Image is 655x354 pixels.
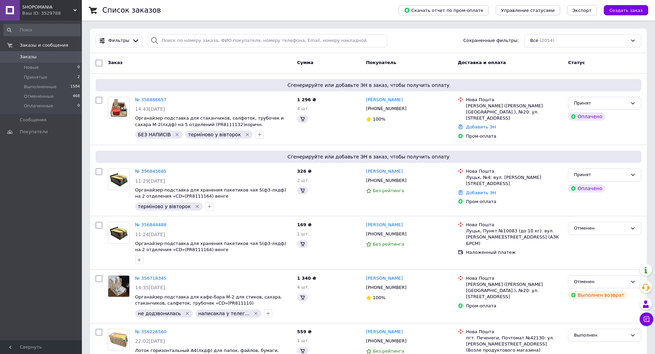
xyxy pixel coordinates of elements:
[135,241,286,252] span: Органайзер-подставка для хранения пакетиков чая S(ф3-лхдф) на 2 отделения «CD»(PR8111164) венге
[373,349,404,354] span: Без рейтинга
[567,5,597,15] button: Экспорт
[135,97,166,102] a: № 356886657
[108,60,122,65] span: Заказ
[108,97,129,118] img: Фото товару
[174,132,180,137] svg: Удалить метку
[108,169,129,190] img: Фото товару
[98,82,639,89] span: Сгенерируйте или добавьте ЭН в заказ, чтобы получить оплату
[138,311,181,316] span: не додзвонилась
[297,338,309,343] span: 1 шт.
[297,97,316,102] span: 1 296 ₴
[198,311,249,316] span: написакла у телег...
[366,329,403,335] a: [PERSON_NAME]
[185,311,190,316] svg: Удалить метку
[366,60,396,65] span: Покупатель
[20,54,37,60] span: Заказы
[366,222,403,228] a: [PERSON_NAME]
[572,8,592,13] span: Экспорт
[366,97,403,103] a: [PERSON_NAME]
[245,132,250,137] svg: Удалить метку
[466,329,563,335] div: Нова Пошта
[365,176,408,185] div: [PHONE_NUMBER]
[297,106,309,111] span: 4 шт.
[70,84,80,90] span: 1584
[135,276,166,281] a: № 356718345
[135,116,284,127] a: Органайзер-подставка для стаканчиков, салфеток, трубочек и сахара М-2(лхдф) на 5 отделений (PR811...
[466,97,563,103] div: Нова Пошта
[373,242,404,247] span: Без рейтинга
[188,132,241,137] span: терміново у вівторок
[102,6,161,14] h1: Список заказов
[135,285,165,290] span: 14:35[DATE]
[597,7,648,13] a: Создать заказ
[297,284,309,290] span: 4 шт.
[135,338,165,344] span: 22:02[DATE]
[24,74,47,80] span: Принятые
[148,34,387,47] input: Поиск по номеру заказа, ФИО покупателя, номеру телефона, Email, номеру накладной
[135,329,166,334] a: № 356226560
[24,64,39,71] span: Новые
[466,190,496,195] a: Добавить ЭН
[3,24,81,36] input: Поиск
[366,168,403,175] a: [PERSON_NAME]
[574,100,627,107] div: Принят
[194,204,200,209] svg: Удалить метку
[108,222,129,243] img: Фото товару
[138,204,191,209] span: терміново у вівторок
[365,337,408,345] div: [PHONE_NUMBER]
[135,187,286,199] a: Органайзер-подставка для хранения пакетиков чая S(ф3-лхдф) на 2 отделения «CD»(PR8111164) венге
[466,303,563,309] div: Пром-оплата
[297,178,309,183] span: 2 шт.
[297,276,316,281] span: 1 340 ₴
[398,5,489,15] button: Скачать отчет по пром-оплате
[466,335,563,354] div: пгт. Печенеги, Почтомат №42130: ул. [PERSON_NAME][STREET_ADDRESS] (Возле продуктового магазина)
[568,184,605,193] div: Оплачено
[466,228,563,247] div: Луцьк, Пункт №10083 (до 10 кг): вул. [PERSON_NAME][STREET_ADDRESS] (АЗК БРСМ)
[466,103,563,122] div: [PERSON_NAME] ([PERSON_NAME][GEOGRAPHIC_DATA].), №20: ул. [STREET_ADDRESS]
[568,291,627,299] div: Выполнен возврат
[366,275,403,282] a: [PERSON_NAME]
[568,60,585,65] span: Статус
[365,230,408,238] div: [PHONE_NUMBER]
[98,153,639,160] span: Сгенерируйте или добавьте ЭН в заказ, чтобы получить оплату
[135,178,165,184] span: 11:29[DATE]
[373,117,385,122] span: 100%
[73,93,80,99] span: 468
[574,171,627,179] div: Принят
[135,232,165,237] span: 11:24[DATE]
[466,281,563,300] div: [PERSON_NAME] ([PERSON_NAME][GEOGRAPHIC_DATA].), №20: ул. [STREET_ADDRESS]
[530,37,538,44] span: Все
[108,168,130,190] a: Фото товару
[135,294,282,306] a: Органайзер-подставка для кафе-бара M-2 для стиков, сахара, стаканчиков, салфеток, трубочек «CD»(P...
[365,283,408,292] div: [PHONE_NUMBER]
[466,222,563,228] div: Нова Пошта
[466,168,563,174] div: Нова Пошта
[77,103,80,109] span: 0
[20,117,46,123] span: Сообщения
[77,64,80,71] span: 0
[253,311,259,316] svg: Удалить метку
[466,199,563,205] div: Пром-оплата
[24,84,57,90] span: Выполненные
[108,37,130,44] span: Фильтры
[297,222,312,227] span: 169 ₴
[297,329,312,334] span: 559 ₴
[135,222,166,227] a: № 356844488
[108,329,129,350] img: Фото товару
[297,231,309,236] span: 1 шт.
[373,188,404,193] span: Без рейтинга
[135,106,165,112] span: 14:43[DATE]
[466,124,496,129] a: Добавить ЭН
[466,275,563,281] div: Нова Пошта
[609,8,643,13] span: Создать заказ
[604,5,648,15] button: Создать заказ
[22,10,82,16] div: Ваш ID: 3529788
[365,104,408,113] div: [PHONE_NUMBER]
[108,276,129,297] img: Фото товару
[24,93,54,99] span: Отмененные
[466,249,563,256] div: Наложенный платеж
[108,222,130,244] a: Фото товару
